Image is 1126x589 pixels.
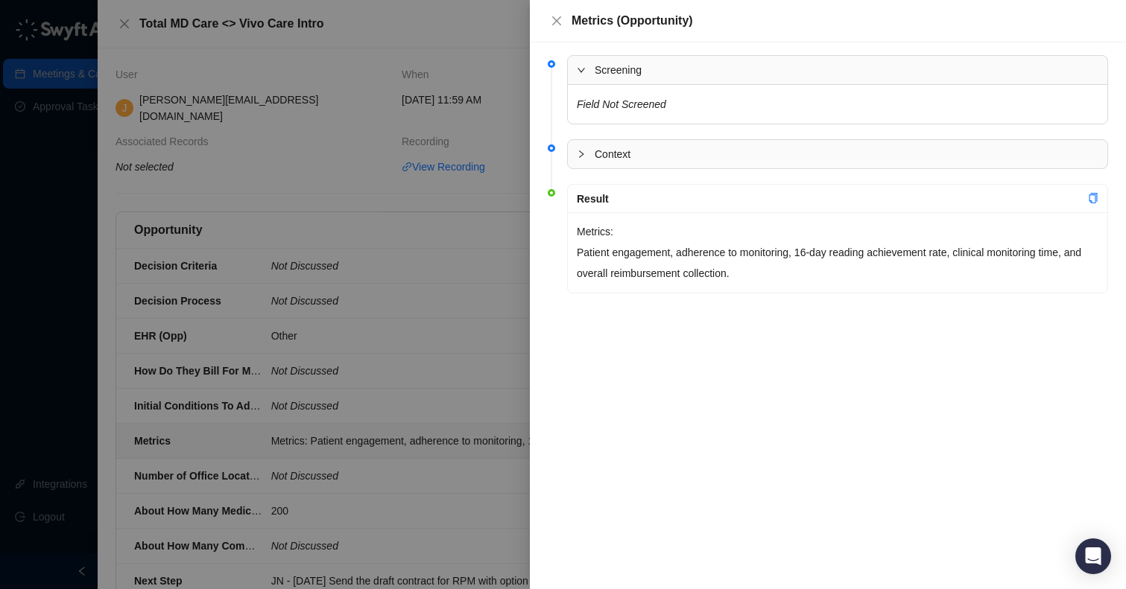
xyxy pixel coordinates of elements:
div: Open Intercom Messenger [1075,538,1111,574]
span: Screening [595,62,1098,78]
div: Context [568,140,1107,168]
span: copy [1088,193,1098,203]
span: Context [595,146,1098,162]
div: Metrics (Opportunity) [572,12,1108,30]
button: Close [548,12,566,30]
div: Screening [568,56,1107,84]
span: expanded [577,66,586,74]
div: Result [577,191,1088,207]
em: Field Not Screened [577,98,666,110]
span: close [551,15,563,27]
span: collapsed [577,150,586,159]
p: Metrics: Patient engagement, adherence to monitoring, 16-day reading achievement rate, clinical m... [577,221,1098,284]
